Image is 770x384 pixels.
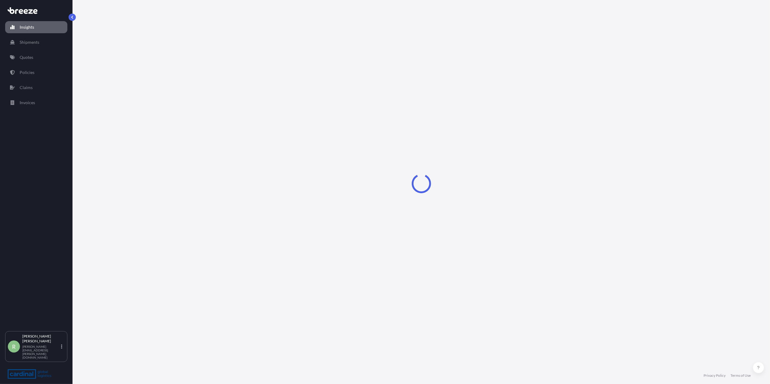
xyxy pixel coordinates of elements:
[5,66,67,78] a: Policies
[5,21,67,33] a: Insights
[22,334,60,344] p: [PERSON_NAME] [PERSON_NAME]
[8,369,51,379] img: organization-logo
[20,85,33,91] p: Claims
[20,39,39,45] p: Shipments
[20,100,35,106] p: Invoices
[704,373,726,378] a: Privacy Policy
[20,24,34,30] p: Insights
[20,54,33,60] p: Quotes
[5,82,67,94] a: Claims
[5,51,67,63] a: Quotes
[5,97,67,109] a: Invoices
[12,344,16,350] span: R
[20,69,34,75] p: Policies
[22,345,60,359] p: [PERSON_NAME][EMAIL_ADDRESS][PERSON_NAME][DOMAIN_NAME]
[730,373,751,378] a: Terms of Use
[5,36,67,48] a: Shipments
